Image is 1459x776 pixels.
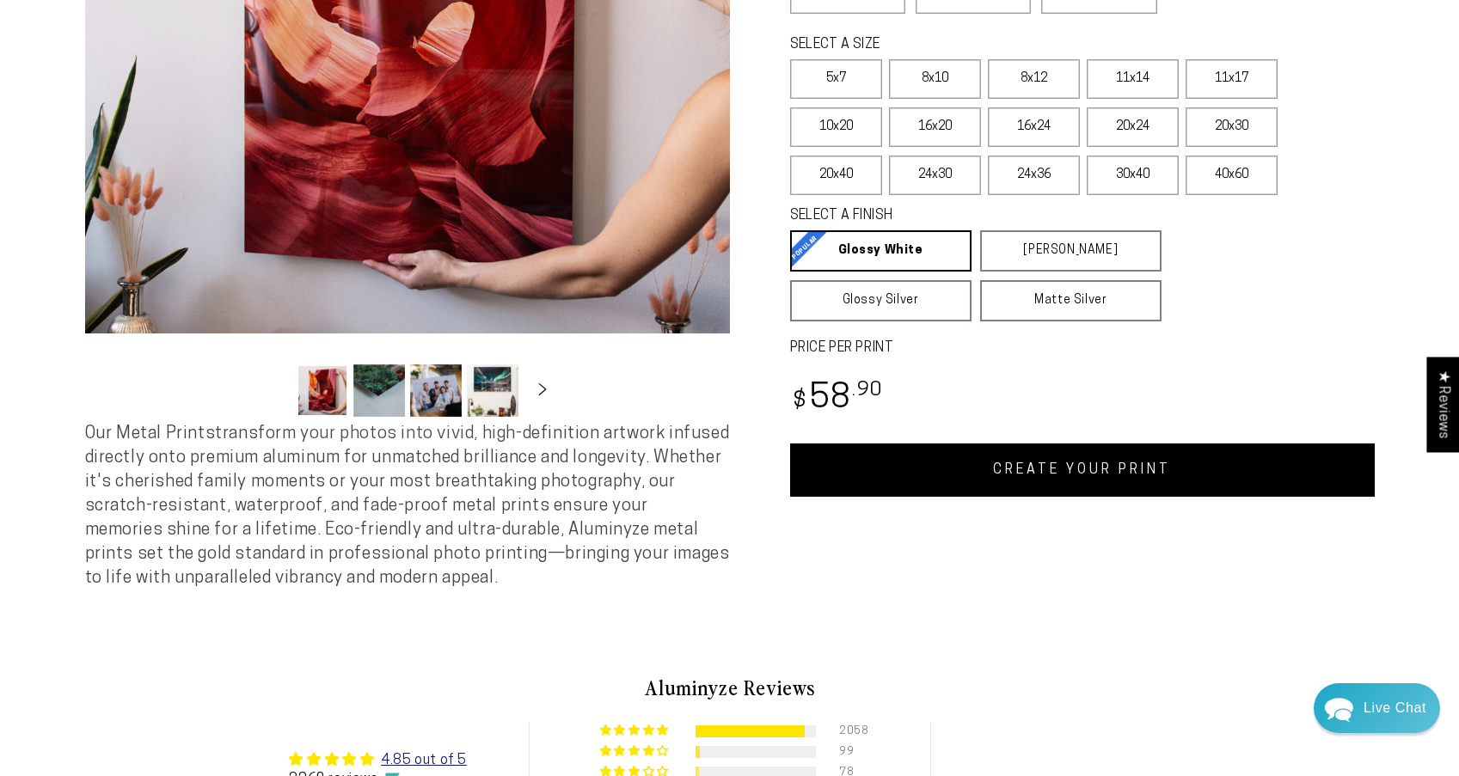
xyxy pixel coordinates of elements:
[790,230,972,272] a: Glossy White
[1364,683,1426,733] div: Contact Us Directly
[980,280,1162,321] a: Matte Silver
[839,746,860,758] div: 99
[353,364,405,417] button: Load image 2 in gallery view
[980,230,1162,272] a: [PERSON_NAME]
[988,107,1080,147] label: 16x24
[790,206,1120,226] legend: SELECT A FINISH
[1186,107,1278,147] label: 20x30
[1186,156,1278,195] label: 40x60
[289,749,466,770] div: Average rating is 4.85 stars
[228,673,1232,702] h2: Aluminyze Reviews
[790,156,882,195] label: 20x40
[889,107,981,147] label: 16x20
[85,425,730,587] span: Our Metal Prints transform your photos into vivid, high-definition artwork infused directly onto ...
[790,280,972,321] a: Glossy Silver
[600,745,671,758] div: 4% (99) reviews with 4 star rating
[381,754,467,767] a: 4.85 out of 5
[790,443,1375,497] a: CREATE YOUR PRINT
[1087,59,1179,99] label: 11x14
[790,59,882,99] label: 5x7
[1186,59,1278,99] label: 11x17
[1087,107,1179,147] label: 20x24
[793,390,807,413] span: $
[889,156,981,195] label: 24x30
[790,107,882,147] label: 10x20
[839,725,860,737] div: 2058
[988,59,1080,99] label: 8x12
[988,156,1080,195] label: 24x36
[410,364,462,417] button: Load image 3 in gallery view
[790,382,884,416] bdi: 58
[790,339,1375,358] label: PRICE PER PRINT
[790,35,1134,55] legend: SELECT A SIZE
[852,381,883,400] sup: .90
[1314,683,1440,733] div: Chat widget toggle
[467,364,518,417] button: Load image 4 in gallery view
[1087,156,1179,195] label: 30x40
[1426,357,1459,452] div: Click to open Judge.me floating reviews tab
[254,371,291,409] button: Slide left
[524,371,561,409] button: Slide right
[600,724,671,737] div: 91% (2058) reviews with 5 star rating
[889,59,981,99] label: 8x10
[297,364,348,417] button: Load image 1 in gallery view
